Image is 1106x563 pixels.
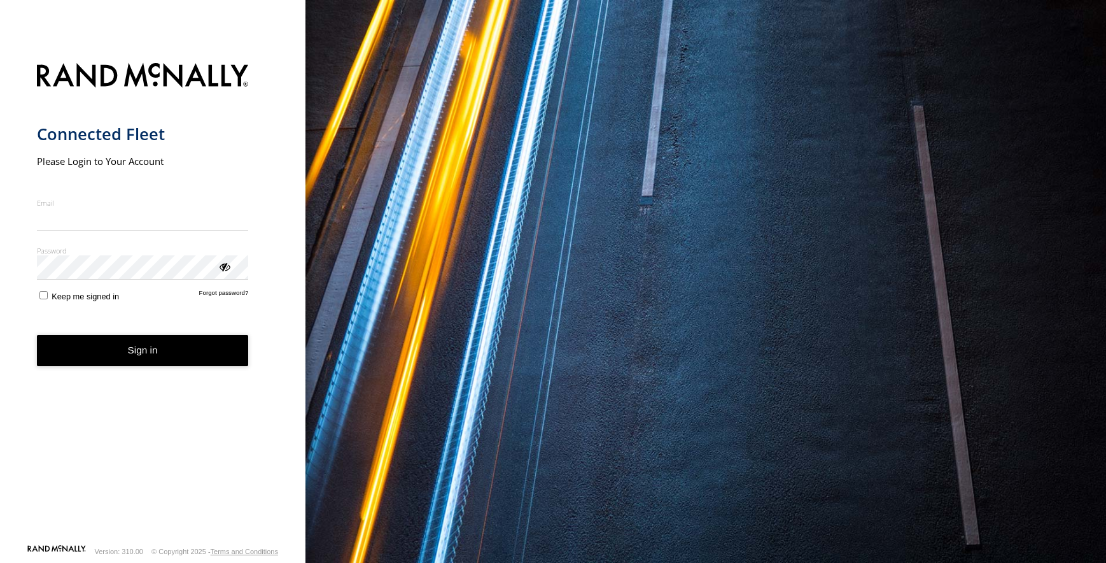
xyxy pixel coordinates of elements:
[37,55,269,544] form: main
[95,548,143,555] div: Version: 310.00
[37,124,249,145] h1: Connected Fleet
[211,548,278,555] a: Terms and Conditions
[151,548,278,555] div: © Copyright 2025 -
[27,545,86,558] a: Visit our Website
[199,289,249,301] a: Forgot password?
[37,61,249,93] img: Rand McNally
[218,260,230,273] div: ViewPassword
[37,155,249,167] h2: Please Login to Your Account
[37,198,249,208] label: Email
[37,335,249,366] button: Sign in
[37,246,249,255] label: Password
[52,292,119,301] span: Keep me signed in
[39,291,48,299] input: Keep me signed in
